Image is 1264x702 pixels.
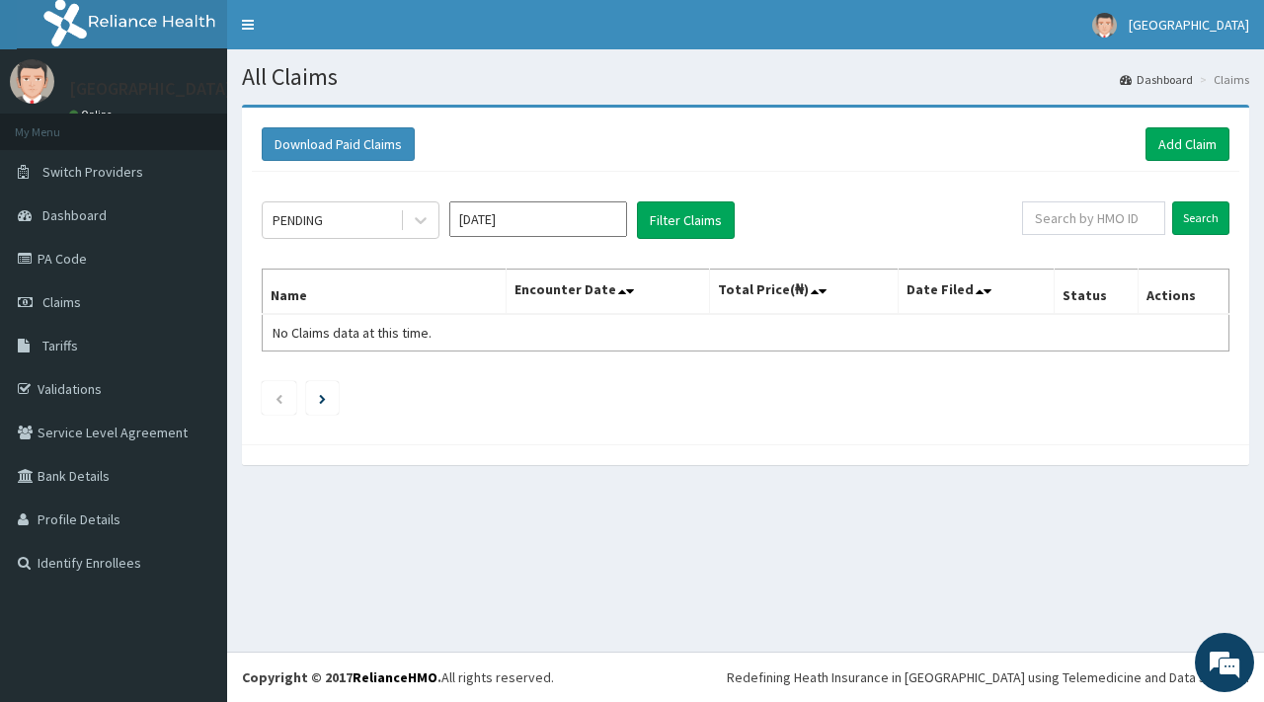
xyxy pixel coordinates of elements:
input: Search by HMO ID [1022,201,1165,235]
div: PENDING [273,210,323,230]
strong: Copyright © 2017 . [242,668,441,686]
img: User Image [1092,13,1117,38]
div: Minimize live chat window [324,10,371,57]
footer: All rights reserved. [227,652,1264,702]
th: Encounter Date [506,270,709,315]
a: Next page [319,389,326,407]
img: User Image [10,59,54,104]
li: Claims [1195,71,1249,88]
th: Total Price(₦) [709,270,898,315]
input: Select Month and Year [449,201,627,237]
span: Dashboard [42,206,107,224]
a: Dashboard [1120,71,1193,88]
input: Search [1172,201,1229,235]
div: Redefining Heath Insurance in [GEOGRAPHIC_DATA] using Telemedicine and Data Science! [727,667,1249,687]
a: Online [69,108,117,121]
a: Previous page [275,389,283,407]
a: RelianceHMO [353,668,437,686]
span: [GEOGRAPHIC_DATA] [1129,16,1249,34]
span: We're online! [115,219,273,419]
th: Name [263,270,507,315]
div: Chat with us now [103,111,332,136]
h1: All Claims [242,64,1249,90]
span: Claims [42,293,81,311]
button: Download Paid Claims [262,127,415,161]
th: Status [1054,270,1138,315]
textarea: Type your message and hit 'Enter' [10,481,376,550]
button: Filter Claims [637,201,735,239]
span: No Claims data at this time. [273,324,432,342]
p: [GEOGRAPHIC_DATA] [69,80,232,98]
th: Actions [1138,270,1228,315]
a: Add Claim [1145,127,1229,161]
th: Date Filed [898,270,1054,315]
span: Switch Providers [42,163,143,181]
img: d_794563401_company_1708531726252_794563401 [37,99,80,148]
span: Tariffs [42,337,78,354]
